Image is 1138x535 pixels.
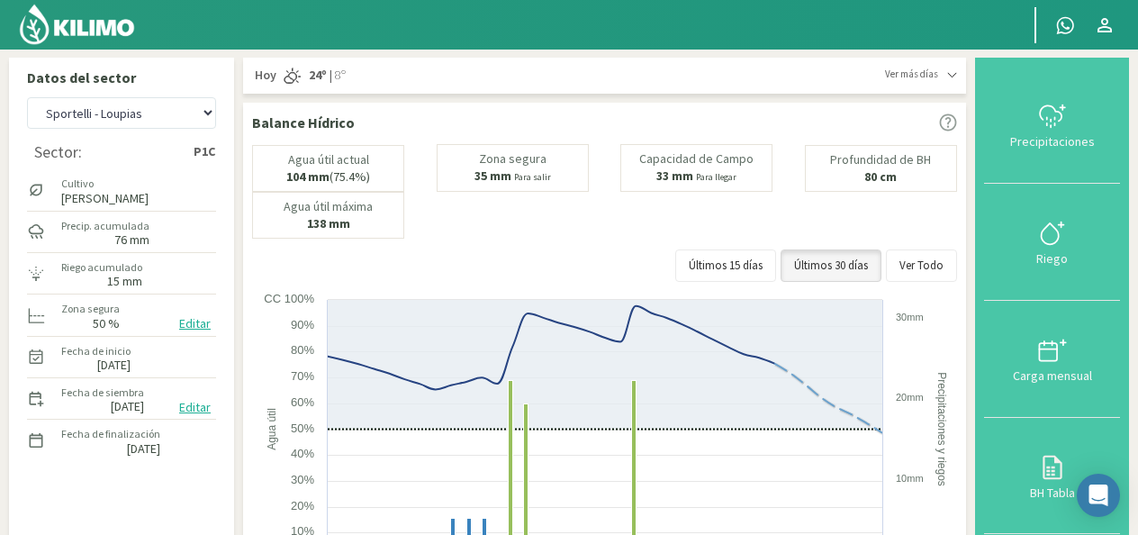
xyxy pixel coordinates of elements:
label: Riego acumulado [61,259,142,276]
b: 138 mm [307,215,350,231]
label: [PERSON_NAME] [61,193,149,204]
text: 70% [291,369,314,383]
text: Precipitaciones y riegos [935,372,948,486]
label: Fecha de finalización [61,426,160,442]
small: Para llegar [696,171,736,183]
text: 90% [291,318,314,331]
label: 15 mm [107,276,142,287]
label: Fecha de inicio [61,343,131,359]
p: Balance Hídrico [252,112,355,133]
p: Capacidad de Campo [639,152,754,166]
p: Datos del sector [27,67,216,88]
label: Precip. acumulada [61,218,149,234]
span: Hoy [252,67,276,85]
p: Agua útil actual [288,153,369,167]
text: 40% [291,447,314,460]
p: Profundidad de BH [830,153,931,167]
label: 50 % [93,318,120,330]
strong: 24º [309,67,327,83]
b: 35 mm [474,168,511,184]
p: Zona segura [479,152,546,166]
img: Kilimo [18,3,136,46]
label: 76 mm [114,234,149,246]
label: Cultivo [61,176,149,192]
label: [DATE] [111,401,144,413]
b: 80 cm [864,168,897,185]
button: Últimos 30 días [781,249,881,282]
div: Sector: [34,143,82,161]
text: 80% [291,343,314,357]
div: Riego [989,252,1115,265]
label: [DATE] [127,443,160,455]
text: 20mm [896,392,924,403]
text: 10mm [896,473,924,484]
text: 60% [291,395,314,409]
text: 30% [291,473,314,486]
b: 33 mm [656,168,693,184]
text: 20% [291,499,314,512]
button: Últimos 15 días [675,249,776,282]
div: Carga mensual [989,369,1115,382]
span: 8º [332,67,346,85]
text: 50% [291,422,314,435]
button: Riego [984,184,1120,301]
span: Ver más días [885,67,938,82]
div: Precipitaciones [989,135,1115,148]
button: Precipitaciones [984,67,1120,184]
b: 104 mm [286,168,330,185]
text: Agua útil [266,408,278,450]
button: Carga mensual [984,301,1120,418]
button: Ver Todo [886,249,957,282]
p: (75.4%) [286,170,370,184]
div: Open Intercom Messenger [1077,474,1120,517]
div: BH Tabla [989,486,1115,499]
button: BH Tabla [984,418,1120,535]
label: Zona segura [61,301,120,317]
label: Fecha de siembra [61,385,144,401]
p: Agua útil máxima [284,200,373,213]
text: 30mm [896,312,924,322]
button: Editar [174,313,216,334]
button: Editar [174,397,216,418]
strong: P1C [194,142,216,161]
text: CC 100% [264,292,314,305]
label: [DATE] [97,359,131,371]
span: | [330,67,332,85]
small: Para salir [514,171,551,183]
